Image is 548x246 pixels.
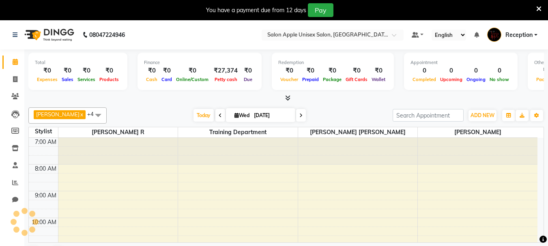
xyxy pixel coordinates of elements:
div: ₹0 [159,66,174,75]
div: ₹0 [60,66,75,75]
div: ₹0 [278,66,300,75]
span: Online/Custom [174,77,211,82]
span: Package [321,77,344,82]
span: Prepaid [300,77,321,82]
span: Ongoing [464,77,488,82]
div: ₹0 [344,66,370,75]
span: Expenses [35,77,60,82]
div: 0 [488,66,511,75]
span: Today [193,109,214,122]
div: 10:00 AM [30,218,58,227]
div: Total [35,59,121,66]
span: Due [242,77,254,82]
input: 2025-09-03 [251,109,292,122]
span: No show [488,77,511,82]
div: ₹0 [144,66,159,75]
input: Search Appointment [393,109,464,122]
span: [PERSON_NAME] [418,127,537,137]
button: Pay [308,3,333,17]
div: Appointment [410,59,511,66]
div: Redemption [278,59,387,66]
div: Stylist [29,127,58,136]
span: [PERSON_NAME] [36,111,80,118]
div: ₹0 [370,66,387,75]
img: Reception [487,28,501,42]
div: ₹0 [300,66,321,75]
div: Finance [144,59,255,66]
div: ₹27,374 [211,66,241,75]
div: 0 [438,66,464,75]
div: ₹0 [97,66,121,75]
span: Wed [232,112,251,118]
span: Petty cash [213,77,239,82]
div: You have a payment due from 12 days [206,6,306,15]
span: [PERSON_NAME] R [58,127,178,137]
a: x [80,111,83,118]
span: [PERSON_NAME] [PERSON_NAME] [298,127,418,137]
div: 7:00 AM [33,138,58,146]
span: Card [159,77,174,82]
div: ₹0 [321,66,344,75]
span: ADD NEW [471,112,494,118]
span: Products [97,77,121,82]
span: Voucher [278,77,300,82]
div: 8:00 AM [33,165,58,173]
div: ₹0 [174,66,211,75]
img: logo [21,24,76,46]
div: ₹0 [35,66,60,75]
div: ₹0 [241,66,255,75]
div: ₹0 [75,66,97,75]
span: +4 [87,111,100,117]
span: Cash [144,77,159,82]
span: Wallet [370,77,387,82]
span: training department [178,127,298,137]
span: Completed [410,77,438,82]
b: 08047224946 [89,24,125,46]
span: Reception [505,31,533,39]
span: Gift Cards [344,77,370,82]
div: 0 [410,66,438,75]
span: Sales [60,77,75,82]
div: 0 [464,66,488,75]
button: ADD NEW [468,110,496,121]
span: Services [75,77,97,82]
span: Upcoming [438,77,464,82]
div: 9:00 AM [33,191,58,200]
